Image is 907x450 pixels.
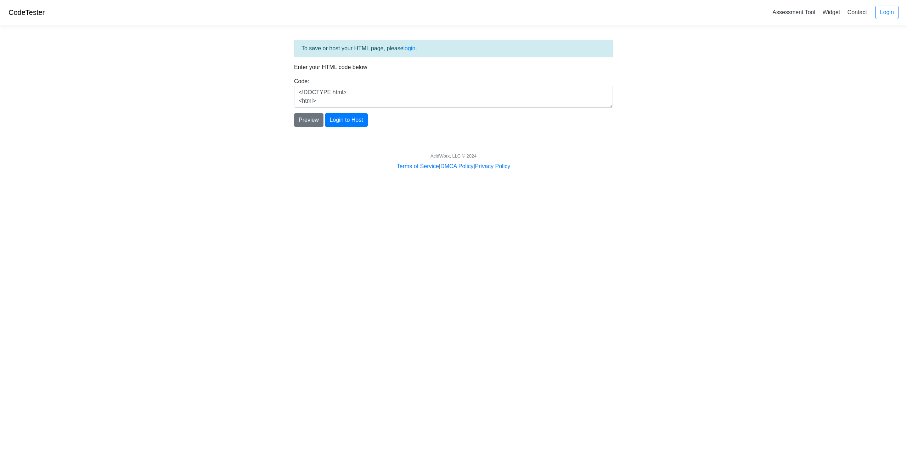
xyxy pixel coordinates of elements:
a: Login [875,6,898,19]
a: Assessment Tool [770,6,818,18]
a: login [404,45,416,51]
div: Code: [289,77,618,108]
a: CodeTester [9,8,45,16]
p: Enter your HTML code below [294,63,613,72]
div: | | [397,162,510,171]
button: Login to Host [325,113,367,127]
a: DMCA Policy [440,163,473,169]
textarea: <!DOCTYPE html> <html> <head> <title>Test</title> </head> <body> <h1>Hello, world!</h1> </body> <... [294,86,613,108]
a: Widget [819,6,843,18]
a: Contact [845,6,870,18]
button: Preview [294,113,323,127]
div: To save or host your HTML page, please . [294,40,613,57]
a: Privacy Policy [475,163,511,169]
a: Terms of Service [397,163,439,169]
div: AcidWorx, LLC © 2024 [430,153,477,159]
